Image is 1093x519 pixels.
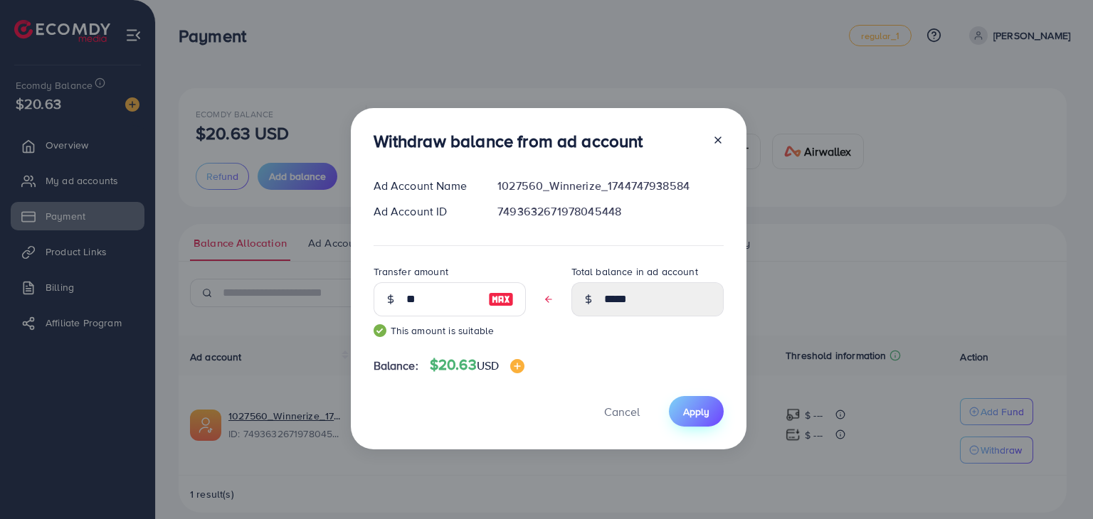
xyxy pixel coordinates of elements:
[1033,455,1082,508] iframe: Chat
[374,264,448,279] label: Transfer amount
[362,178,487,194] div: Ad Account Name
[477,358,499,373] span: USD
[510,359,524,373] img: image
[586,396,658,427] button: Cancel
[486,178,734,194] div: 1027560_Winnerize_1744747938584
[488,291,514,308] img: image
[362,203,487,220] div: Ad Account ID
[374,324,386,337] img: guide
[374,323,526,338] small: This amount is suitable
[683,405,709,419] span: Apply
[604,404,640,419] span: Cancel
[374,358,418,374] span: Balance:
[571,264,698,279] label: Total balance in ad account
[430,356,524,374] h4: $20.63
[486,203,734,220] div: 7493632671978045448
[669,396,724,427] button: Apply
[374,131,643,151] h3: Withdraw balance from ad account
